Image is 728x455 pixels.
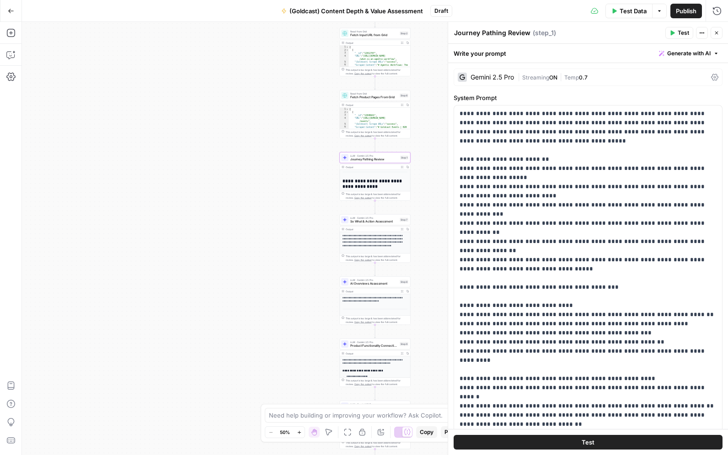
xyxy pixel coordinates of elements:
div: 3 [340,114,349,117]
label: System Prompt [454,93,723,102]
span: Toggle code folding, rows 2 through 7 [346,49,349,52]
span: Copy the output [354,259,372,261]
div: Output [346,352,398,355]
button: Test [454,435,723,450]
div: This output is too large & has been abbreviated for review. to view the full content. [346,192,408,200]
div: Read from GridFetch Input URL from GridStep 2Output[ { "__id":"12012707", "URL":"[URL][DOMAIN_NAM... [340,28,411,76]
div: 1 [340,108,349,111]
div: 4 [340,117,349,123]
div: Output [346,290,398,293]
div: 5 [340,123,349,126]
span: Publish [676,6,696,16]
span: Toggle code folding, rows 1 through 8 [346,108,349,111]
div: This output is too large & has been abbreviated for review. to view the full content. [346,379,408,386]
div: 5 [340,61,349,64]
span: ON [549,74,557,81]
span: Copy [420,428,434,436]
div: Step 8 [400,280,408,284]
div: Step 2 [400,32,408,36]
div: Gemini 2.5 Pro [471,74,514,80]
button: Test Data [605,4,652,18]
span: So What & Action Assessment [350,219,398,224]
span: Read from Grid [350,30,398,33]
div: 1 [340,46,349,49]
g: Edge from step_8 to step_9 [375,325,376,338]
span: Copy the output [354,196,372,199]
span: Product Functionality Connection Audit [350,344,398,348]
button: Test [665,27,693,39]
span: Streaming [522,74,549,81]
div: This output is too large & has been abbreviated for review. to view the full content. [346,130,408,138]
span: LLM · Gemini 2.5 Pro [350,402,397,406]
div: Step 7 [400,218,408,222]
div: Step 6 [400,94,408,98]
div: This output is too large & has been abbreviated for review. to view the full content. [346,317,408,324]
span: (Goldcast) Content Depth & Value Assessment [289,6,423,16]
span: ( step_1 ) [533,28,556,37]
span: LLM · Gemini 2.5 Pro [350,216,398,220]
g: Edge from step_7 to step_8 [375,263,376,276]
div: 4 [340,55,349,61]
span: Copy the output [354,383,372,386]
span: Journey Pathing Review [350,157,398,162]
span: | [518,72,522,81]
span: Draft [434,7,448,15]
span: Copy the output [354,321,372,323]
g: Edge from step_6 to step_1 [375,138,376,152]
g: Edge from step_1 to step_7 [375,201,376,214]
span: AI Overviews Assessment [350,281,398,286]
button: Copy [416,426,437,438]
g: Edge from step_9 to step_10 [375,387,376,400]
span: | [557,72,564,81]
span: LLM · Gemini 2.5 Pro [350,154,398,158]
span: LLM · Gemini 2.5 Pro [350,340,398,344]
div: Output [346,165,398,169]
span: Copy the output [354,72,372,75]
span: 50% [280,429,290,436]
button: Paste [441,426,463,438]
div: Output [346,103,398,107]
div: Step 9 [400,342,408,346]
div: Read from GridFetch Product Pages From GridStep 6Output[ { "__id":"12049641", "URL":"[URL][DOMAIN... [340,90,411,138]
textarea: Journey Pathing Review [454,28,530,37]
span: Test [582,438,594,447]
span: Toggle code folding, rows 1 through 8 [346,46,349,49]
span: Fetch Product Pages From Grid [350,95,398,100]
span: Test [678,29,689,37]
span: Read from Grid [350,92,398,95]
span: 0.7 [579,74,588,81]
div: 2 [340,49,349,52]
span: Test Data [620,6,647,16]
g: Edge from step_2 to step_6 [375,76,376,90]
div: This output is too large & has been abbreviated for review. to view the full content. [346,441,408,448]
span: Toggle code folding, rows 2 through 7 [346,111,349,114]
div: Step 1 [400,156,408,160]
span: Copy the output [354,445,372,448]
div: 2 [340,111,349,114]
div: This output is too large & has been abbreviated for review. to view the full content. [346,254,408,262]
div: Output [346,41,398,45]
div: 3 [340,52,349,55]
div: Output [346,227,398,231]
div: Write your prompt [448,44,728,63]
span: LLM · Gemini 2.5 Pro [350,278,398,282]
button: Generate with AI [655,48,723,59]
button: (Goldcast) Content Depth & Value Assessment [276,4,428,18]
g: Edge from start to step_2 [375,14,376,27]
button: Publish [670,4,702,18]
span: Fetch Input URL from Grid [350,33,398,37]
div: This output is too large & has been abbreviated for review. to view the full content. [346,68,408,75]
span: Temp [564,74,579,81]
span: Generate with AI [667,49,711,58]
span: Copy the output [354,134,372,137]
